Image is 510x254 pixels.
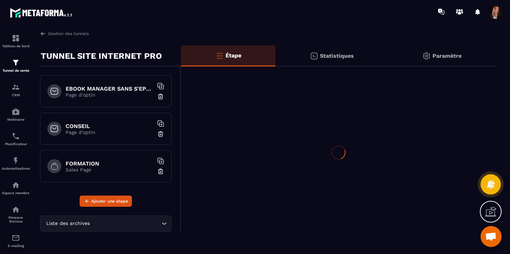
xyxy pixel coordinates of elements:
[422,52,431,60] img: setting-gr.5f69749f.svg
[157,130,164,137] img: trash
[2,228,30,253] a: emailemailE-mailing
[66,129,153,135] p: Page d'optin
[12,234,20,242] img: email
[12,181,20,189] img: automations
[2,29,30,53] a: formationformationTableau de bord
[40,216,172,232] div: Search for option
[40,30,89,37] a: Gestion des tunnels
[91,220,160,227] input: Search for option
[45,220,91,227] span: Liste des archives
[2,102,30,127] a: automationsautomationsWebinaire
[12,132,20,140] img: scheduler
[2,53,30,78] a: formationformationTunnel de vente
[2,93,30,97] p: CRM
[2,151,30,176] a: automationsautomationsAutomatisations
[432,52,462,59] p: Paramètre
[2,200,30,228] a: social-networksocial-networkRéseaux Sociaux
[66,85,153,92] h6: EBOOK MANAGER SANS S'EPUISER OFFERT
[481,226,502,247] a: Ouvrir le chat
[2,167,30,170] p: Automatisations
[2,69,30,72] p: Tunnel de vente
[10,6,73,19] img: logo
[2,118,30,121] p: Webinaire
[66,123,153,129] h6: CONSEIL
[80,196,132,207] button: Ajouter une étape
[66,167,153,172] p: Sales Page
[12,58,20,67] img: formation
[310,52,318,60] img: stats.20deebd0.svg
[12,83,20,91] img: formation
[157,168,164,175] img: trash
[2,176,30,200] a: automationsautomationsEspace membre
[2,127,30,151] a: schedulerschedulerPlanificateur
[2,244,30,248] p: E-mailing
[66,160,153,167] h6: FORMATION
[12,205,20,214] img: social-network
[157,93,164,100] img: trash
[215,51,224,60] img: bars-o.4a397970.svg
[91,198,128,205] span: Ajouter une étape
[12,107,20,116] img: automations
[66,92,153,98] p: Page d'optin
[2,142,30,146] p: Planificateur
[12,156,20,165] img: automations
[226,52,241,59] p: Étape
[12,34,20,42] img: formation
[40,30,46,37] img: arrow
[320,52,354,59] p: Statistiques
[2,78,30,102] a: formationformationCRM
[2,191,30,195] p: Espace membre
[41,49,162,63] p: TUNNEL SITE INTERNET PRO
[2,44,30,48] p: Tableau de bord
[2,216,30,223] p: Réseaux Sociaux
